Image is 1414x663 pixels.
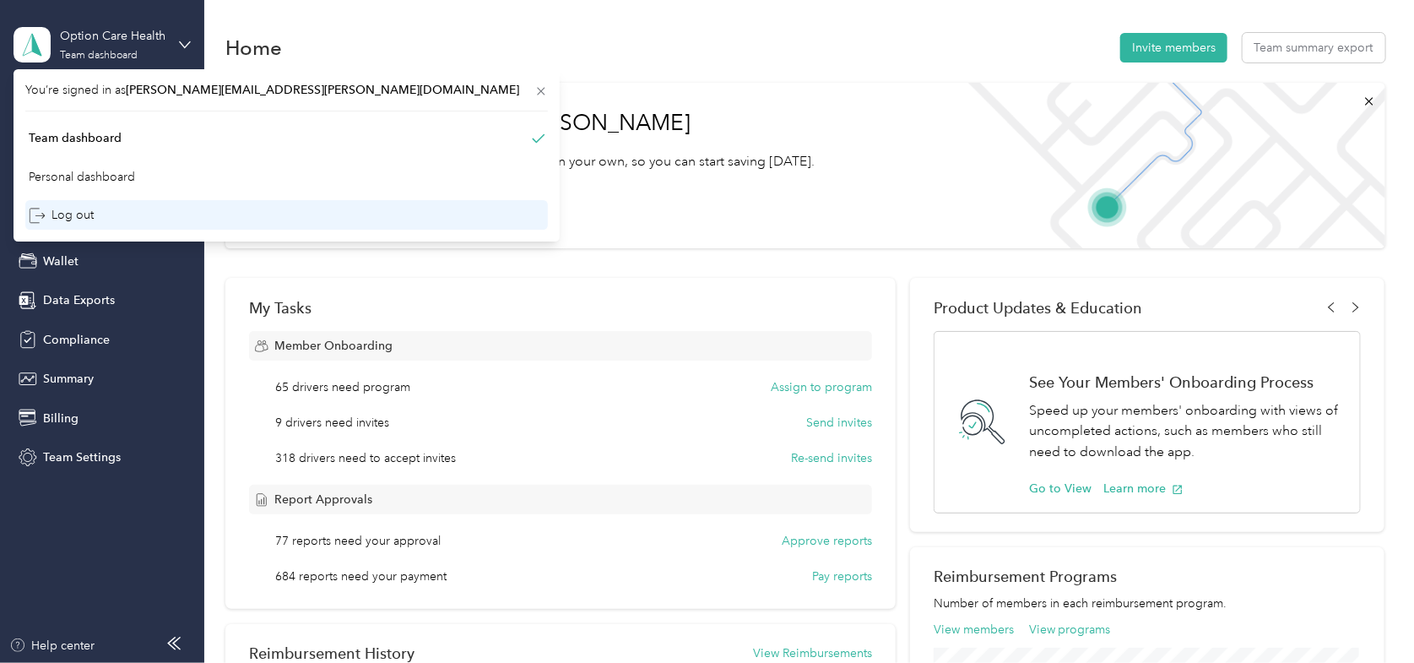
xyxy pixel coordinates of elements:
[25,81,548,99] span: You’re signed in as
[249,644,414,662] h2: Reimbursement History
[934,568,1361,585] h2: Reimbursement Programs
[1319,568,1414,663] iframe: Everlance-gr Chat Button Frame
[275,568,447,585] span: 684 reports need your payment
[934,299,1142,317] span: Product Updates & Education
[274,337,393,355] span: Member Onboarding
[60,51,138,61] div: Team dashboard
[782,532,872,550] button: Approve reports
[43,253,79,270] span: Wallet
[43,370,94,388] span: Summary
[249,299,872,317] div: My Tasks
[753,644,872,662] button: View Reimbursements
[29,129,122,147] div: Team dashboard
[43,410,79,427] span: Billing
[43,291,115,309] span: Data Exports
[225,39,282,57] h1: Home
[1029,480,1092,497] button: Go to View
[1029,621,1111,639] button: View programs
[275,449,456,467] span: 318 drivers need to accept invites
[9,637,95,655] button: Help center
[934,595,1361,612] p: Number of members in each reimbursement program.
[275,532,441,550] span: 77 reports need your approval
[275,414,389,432] span: 9 drivers need invites
[1029,400,1342,463] p: Speed up your members' onboarding with views of uncompleted actions, such as members who still ne...
[934,621,1014,639] button: View members
[29,168,135,186] div: Personal dashboard
[806,414,872,432] button: Send invites
[275,378,410,396] span: 65 drivers need program
[1120,33,1227,62] button: Invite members
[1103,480,1184,497] button: Learn more
[126,83,519,97] span: [PERSON_NAME][EMAIL_ADDRESS][PERSON_NAME][DOMAIN_NAME]
[43,331,110,349] span: Compliance
[812,568,872,585] button: Pay reports
[951,83,1384,248] img: Welcome to everlance
[771,378,872,396] button: Assign to program
[1029,373,1342,391] h1: See Your Members' Onboarding Process
[274,491,372,508] span: Report Approvals
[43,448,121,466] span: Team Settings
[1243,33,1385,62] button: Team summary export
[791,449,872,467] button: Re-send invites
[60,27,165,45] div: Option Care Health
[29,206,94,224] div: Log out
